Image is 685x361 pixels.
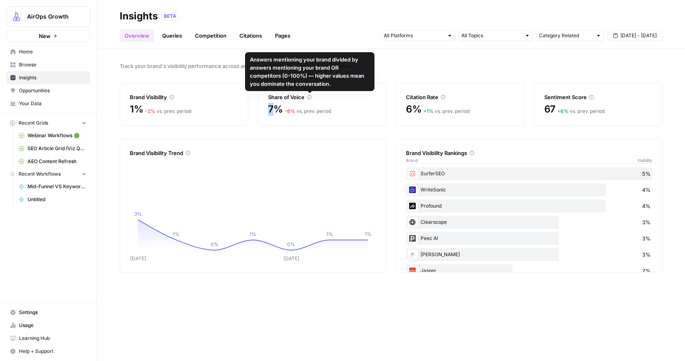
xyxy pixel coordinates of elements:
[6,71,90,84] a: Insights
[642,267,651,275] span: 2%
[130,103,144,116] span: 1%
[544,93,653,101] div: Sentiment Score
[406,157,418,164] span: Brand
[642,234,651,242] span: 3%
[326,231,333,237] tspan: 1%
[130,149,376,157] div: Brand Visibility Trend
[190,29,231,42] a: Competition
[406,216,652,229] div: Clearscope
[19,322,87,329] span: Usage
[15,193,90,206] a: Untitled
[461,32,521,40] input: All Topics
[6,168,90,180] button: Recent Workflows
[287,241,295,247] tspan: 0%
[268,93,376,101] div: Share of Voice
[6,45,90,58] a: Home
[637,157,652,164] span: Visibility
[120,29,154,42] a: Overview
[157,29,187,42] a: Queries
[408,266,417,276] img: fp0dg114vt0u1b5c1qb312y1bryo
[19,170,61,178] span: Recent Workflows
[406,103,422,116] span: 6%
[249,231,256,237] tspan: 1%
[211,241,219,247] tspan: 0%
[145,108,191,115] div: vs. prev. period
[15,155,90,168] a: AEO Content Refresh
[27,183,87,190] span: Mid-Funnel VS Keyword Research
[6,6,90,27] button: Workspace: AirOps Growth
[19,61,87,68] span: Browse
[408,201,417,211] img: z5mnau15jk0a3i3dbnjftp6o8oil
[19,335,87,342] span: Learning Hub
[130,93,238,101] div: Brand Visibility
[406,149,652,157] div: Brand Visibility Rankings
[406,264,652,277] div: Jasper
[39,32,51,40] span: New
[607,30,662,41] button: [DATE] - [DATE]
[19,48,87,55] span: Home
[19,74,87,81] span: Insights
[406,248,652,261] div: [PERSON_NAME]
[6,332,90,345] a: Learning Hub
[6,30,90,42] button: New
[642,251,651,259] span: 3%
[120,10,158,23] div: Insights
[15,180,90,193] a: Mid-Funnel VS Keyword Research
[557,108,569,114] span: + 6 %
[406,183,652,196] div: WriteSonic
[6,306,90,319] a: Settings
[406,200,652,212] div: Profound
[6,97,90,110] a: Your Data
[270,29,295,42] a: Pages
[642,186,651,194] span: 4%
[6,319,90,332] a: Usage
[642,170,651,178] span: 5%
[408,185,417,195] img: cbtemd9yngpxf5d3cs29ym8ckjcf
[120,62,662,70] span: Track your brand's visibility performance across answer engines with comprehensive metrics.
[365,231,372,237] tspan: 1%
[19,119,48,127] span: Recent Grids
[408,250,417,259] img: p7gb08cj8xwpj667sp6w3htlk52t
[544,103,556,116] span: 67
[15,129,90,142] a: Webinar Workflows 🟢
[6,84,90,97] a: Opportunities
[27,132,87,139] span: Webinar Workflows 🟢
[268,103,283,116] span: 7%
[6,58,90,71] a: Browse
[384,32,444,40] input: All Platforms
[161,12,179,20] div: BETA
[19,87,87,94] span: Opportunities
[620,32,657,39] span: [DATE] - [DATE]
[285,108,295,114] span: – 8 %
[539,32,592,40] input: Category Related
[423,108,433,114] span: + 1 %
[15,142,90,155] a: SEO Article Grid (Viz Questions)
[408,234,417,243] img: 7am1k4mqv57ixqoijcbmwmydc8ix
[9,9,24,24] img: AirOps Growth Logo
[19,348,87,355] span: Help + Support
[134,211,142,217] tspan: 3%
[27,145,87,152] span: SEO Article Grid (Viz Questions)
[285,108,331,115] div: vs. prev. period
[406,232,652,245] div: Peec AI
[19,100,87,107] span: Your Data
[130,255,146,261] tspan: [DATE]
[27,196,87,203] span: Untitled
[406,167,652,180] div: SurferSEO
[145,108,155,114] span: – 2 %
[27,13,76,21] span: AirOps Growth
[235,29,267,42] a: Citations
[642,202,651,210] span: 4%
[27,158,87,165] span: AEO Content Refresh
[408,169,417,178] img: w57jo3udkqo1ra9pp5ane7em8etm
[423,108,469,115] div: vs. prev. period
[6,345,90,358] button: Help + Support
[6,117,90,129] button: Recent Grids
[173,231,180,237] tspan: 1%
[19,309,87,316] span: Settings
[642,218,651,226] span: 3%
[557,108,605,115] div: vs. prev. period
[406,93,514,101] div: Citation Rate
[283,255,299,261] tspan: [DATE]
